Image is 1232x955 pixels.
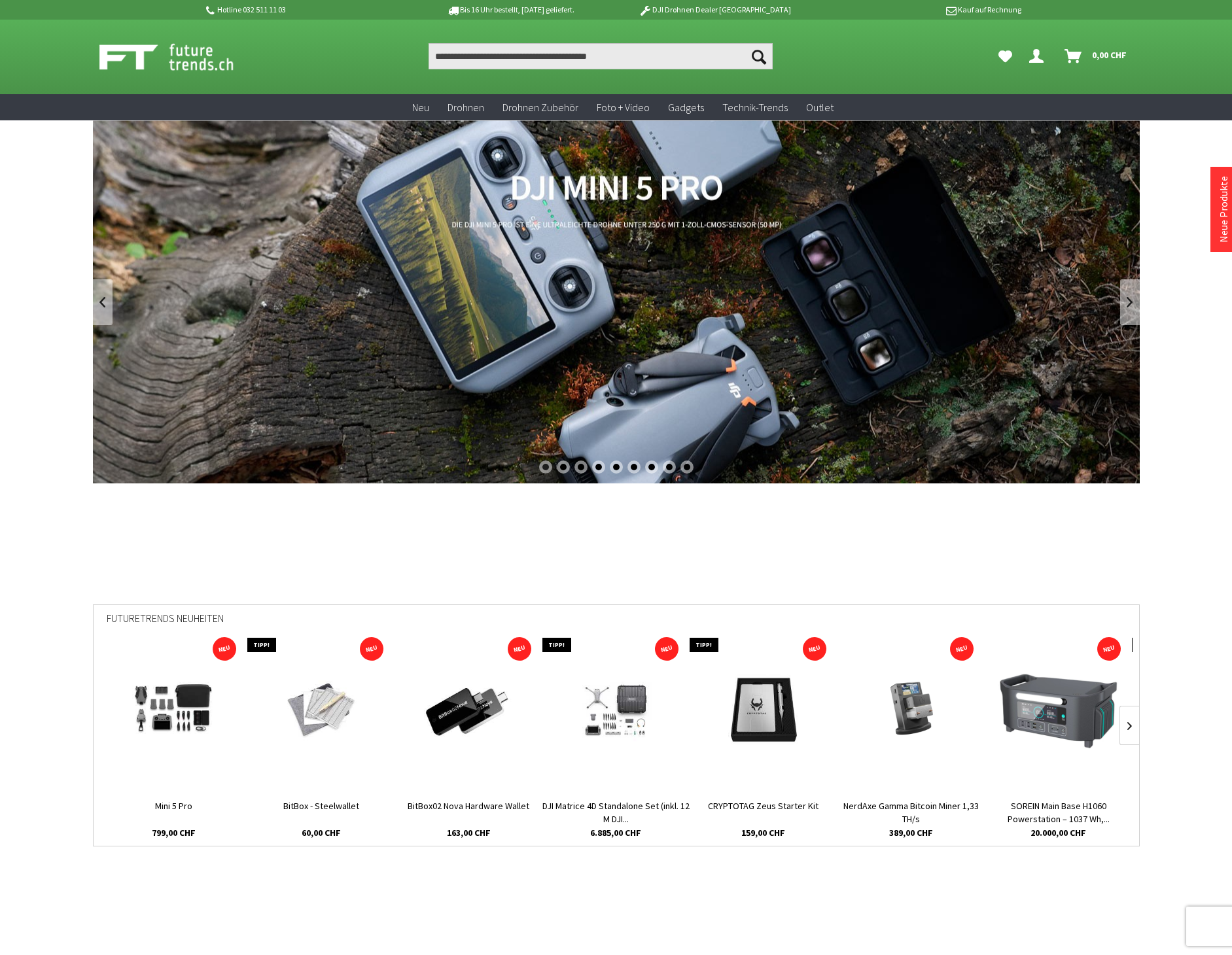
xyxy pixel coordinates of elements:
span: Drohnen [448,101,484,114]
a: Outlet [797,94,843,121]
span: 799,00 CHF [152,826,196,839]
p: Hotline 032 511 11 03 [204,2,408,18]
a: Drohnen Zubehör [493,94,588,121]
a: Warenkorb [1059,43,1133,69]
span: Technik-Trends [722,101,788,114]
p: DJI Drohnen Dealer [GEOGRAPHIC_DATA] [612,2,817,18]
a: Meine Favoriten [992,43,1019,69]
a: BitBox02 Nova Hardware Wallet [395,799,542,825]
a: CRYPTOTAG Zeus Starter Kit [690,799,837,825]
span: Foto + Video [597,101,650,114]
div: 2 [557,460,570,474]
a: DJI Matrice 4D Standalone Set (inkl. 12 M DJI... [542,799,690,825]
img: NerdAxe Gamma Bitcoin Miner 1,33 TH/s [871,671,950,750]
input: Produkt, Marke, Kategorie, EAN, Artikelnummer… [429,43,773,69]
p: Kauf auf Rechnung [817,2,1021,18]
span: 389,00 CHF [889,826,933,839]
div: 9 [680,460,694,474]
a: BitBox - Steelwallet [247,799,395,825]
a: Foto + Video [588,94,659,121]
span: 20.000,00 CHF [1030,826,1086,839]
span: 163,00 CHF [447,826,491,839]
a: Gadgets [659,94,713,121]
div: 4 [592,460,605,474]
a: Technik-Trends [713,94,797,121]
a: Drohnen [438,94,493,121]
a: DJI Mini 5 Pro [93,120,1140,483]
p: Bis 16 Uhr bestellt, [DATE] geliefert. [408,2,612,18]
a: SOREIN Main Base H1060 Powerstation – 1037 Wh,... [985,799,1132,825]
span: Drohnen Zubehör [502,101,578,114]
img: DJI Matrice 4D Standalone Set (inkl. 12 M DJI Care Enterprise Plus) [561,671,671,750]
a: Dein Konto [1024,43,1054,69]
button: Suchen [745,43,773,69]
img: BitBox - Steelwallet [256,674,387,748]
a: Mini 5 Pro [100,799,247,825]
a: Neue Produkte [1217,176,1230,243]
span: 60,00 CHF [302,826,341,839]
span: Outlet [806,101,834,114]
img: Shop Futuretrends - zur Startseite wechseln [99,41,262,73]
span: 6.885,00 CHF [590,826,641,839]
div: Futuretrends Neuheiten [107,605,1126,641]
a: NerdAxe Gamma Bitcoin Miner 1,33 TH/s [837,799,985,825]
img: Mini 5 Pro [114,671,232,750]
img: BitBox02 Nova Hardware Wallet [403,674,534,748]
div: 3 [574,460,588,474]
div: 6 [627,460,641,474]
a: Neu [403,94,438,121]
span: 159,00 CHF [741,826,785,839]
span: Neu [412,101,429,114]
img: SOREIN Main Base H1060 Powerstation – 1037 Wh, 2200 W, LiFePO4 [998,671,1119,750]
div: 5 [610,460,623,474]
div: 7 [645,460,658,474]
span: Gadgets [668,101,704,114]
img: CRYPTOTAG Zeus Starter Kit [724,671,803,750]
span: 0,00 CHF [1092,44,1127,65]
div: 1 [539,460,552,474]
div: 8 [663,460,676,474]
